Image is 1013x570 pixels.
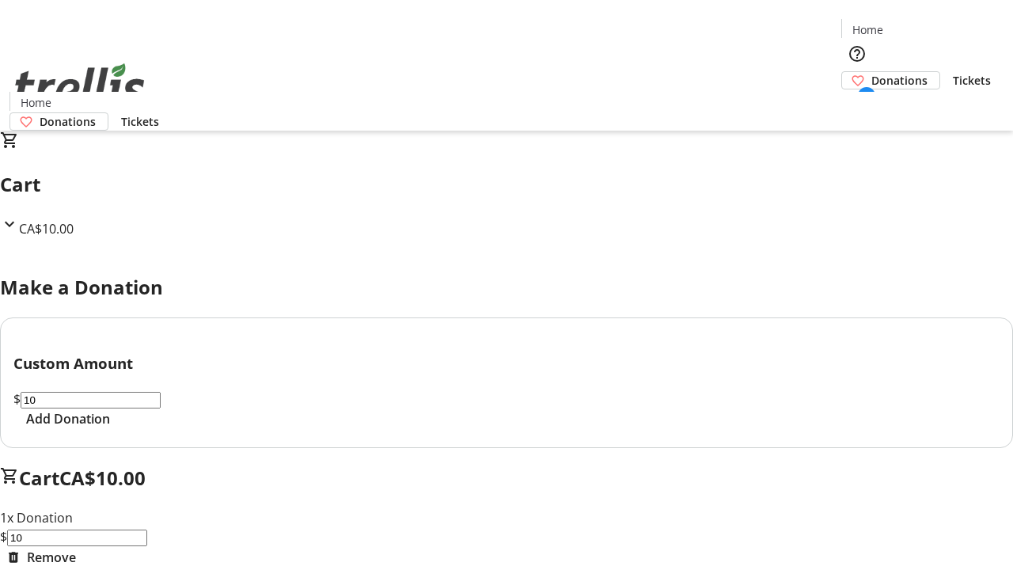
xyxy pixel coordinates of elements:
span: Donations [871,72,928,89]
a: Home [842,21,893,38]
span: Tickets [121,113,159,130]
input: Donation Amount [7,530,147,546]
a: Tickets [940,72,1004,89]
span: Add Donation [26,409,110,428]
button: Cart [841,89,873,121]
span: Donations [40,113,96,130]
button: Add Donation [13,409,123,428]
a: Donations [9,112,108,131]
span: CA$10.00 [19,220,74,237]
span: Tickets [953,72,991,89]
span: Home [852,21,883,38]
a: Donations [841,71,940,89]
span: $ [13,390,21,408]
span: Remove [27,548,76,567]
h3: Custom Amount [13,352,1000,374]
span: CA$10.00 [59,465,146,491]
a: Tickets [108,113,172,130]
a: Home [10,94,61,111]
img: Orient E2E Organization 6uU3ANMNi8's Logo [9,46,150,125]
span: Home [21,94,51,111]
button: Help [841,38,873,70]
input: Donation Amount [21,392,161,408]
